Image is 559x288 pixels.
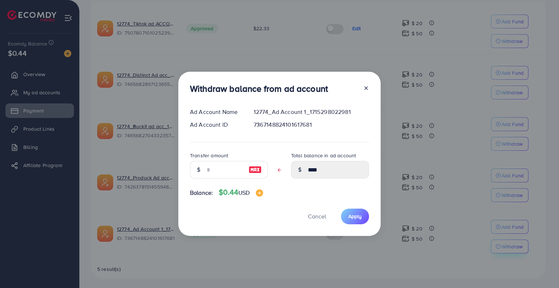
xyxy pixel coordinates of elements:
span: Apply [348,213,362,220]
span: Balance: [190,189,213,197]
h3: Withdraw balance from ad account [190,83,328,94]
label: Transfer amount [190,152,228,159]
div: Ad Account Name [184,108,248,116]
div: 7367148824101617681 [248,121,375,129]
span: USD [238,189,250,197]
button: Cancel [299,209,335,224]
div: Ad Account ID [184,121,248,129]
button: Apply [341,209,369,224]
div: 12774_Ad Account 1_1715298022981 [248,108,375,116]
label: Total balance in ad account [291,152,356,159]
img: image [249,165,262,174]
iframe: Chat [528,255,554,283]
h4: $0.44 [219,188,263,197]
img: image [256,189,263,197]
span: Cancel [308,212,326,220]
